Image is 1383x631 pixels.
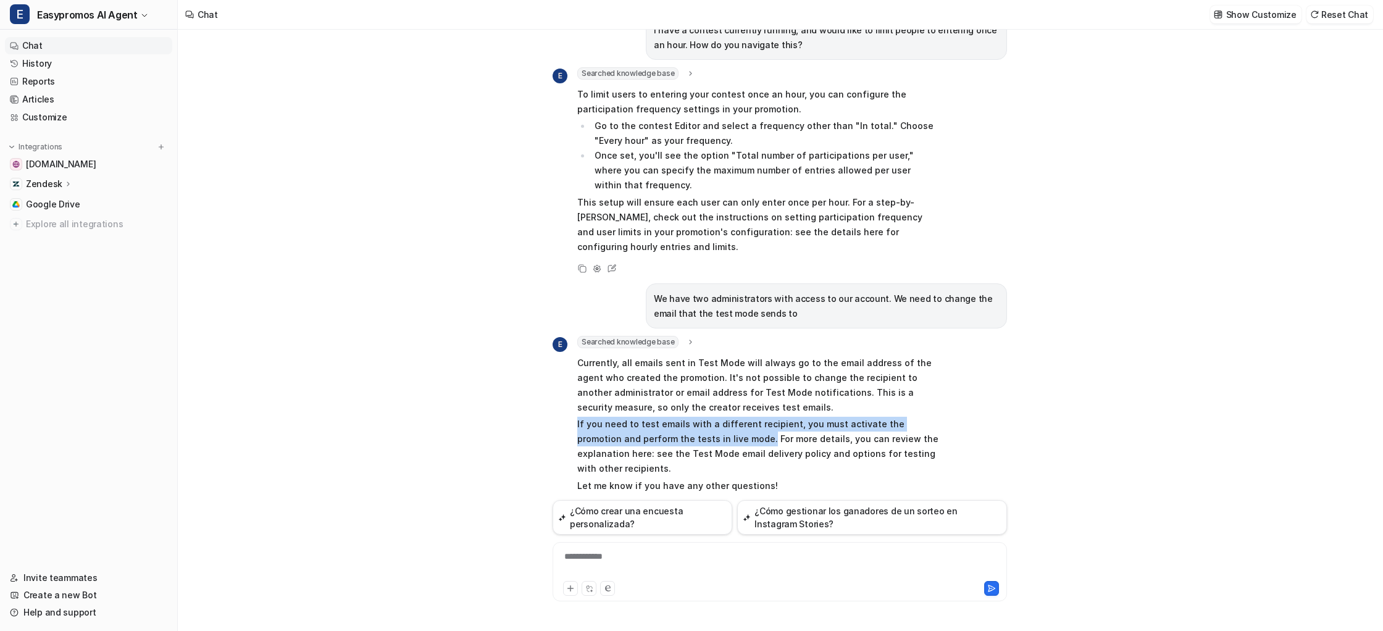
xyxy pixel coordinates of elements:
li: Once set, you'll see the option "Total number of participations per user," where you can specify ... [591,148,938,193]
span: E [10,4,30,24]
a: Google DriveGoogle Drive [5,196,172,213]
button: Show Customize [1210,6,1302,23]
a: Reports [5,73,172,90]
img: customize [1214,10,1222,19]
button: ¿Cómo gestionar los ganadores de un sorteo en Instagram Stories? [737,500,1007,535]
img: www.easypromosapp.com [12,161,20,168]
p: This setup will ensure each user can only enter once per hour. For a step-by-[PERSON_NAME], check... [577,195,938,254]
a: www.easypromosapp.com[DOMAIN_NAME] [5,156,172,173]
span: Explore all integrations [26,214,167,234]
a: Help and support [5,604,172,621]
a: Chat [5,37,172,54]
a: Articles [5,91,172,108]
span: E [553,337,567,352]
p: I have a contest currently running, and would like to limit people to entering once an hour. How ... [654,23,999,52]
span: Google Drive [26,198,80,211]
p: Let me know if you have any other questions! [577,478,938,493]
p: Integrations [19,142,62,152]
p: If you need to test emails with a different recipient, you must activate the promotion and perfor... [577,417,938,476]
a: Create a new Bot [5,587,172,604]
button: Reset Chat [1306,6,1373,23]
p: To limit users to entering your contest once an hour, you can configure the participation frequen... [577,87,938,117]
p: We have two administrators with access to our account. We need to change the email that the test ... [654,291,999,321]
img: Zendesk [12,180,20,188]
a: Customize [5,109,172,126]
li: Go to the contest Editor and select a frequency other than "In total." Choose "Every hour" as you... [591,119,938,148]
a: Invite teammates [5,569,172,587]
img: Google Drive [12,201,20,208]
img: reset [1310,10,1319,19]
div: Chat [198,8,218,21]
img: explore all integrations [10,218,22,230]
a: History [5,55,172,72]
p: Zendesk [26,178,62,190]
img: expand menu [7,143,16,151]
button: ¿Cómo crear una encuesta personalizada? [553,500,732,535]
span: E [553,69,567,83]
button: Integrations [5,141,66,153]
span: [DOMAIN_NAME] [26,158,96,170]
img: menu_add.svg [157,143,165,151]
p: Show Customize [1226,8,1297,21]
p: Currently, all emails sent in Test Mode will always go to the email address of the agent who crea... [577,356,938,415]
span: Searched knowledge base [577,67,679,80]
span: Searched knowledge base [577,336,679,348]
a: Explore all integrations [5,215,172,233]
span: Easypromos AI Agent [37,6,137,23]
